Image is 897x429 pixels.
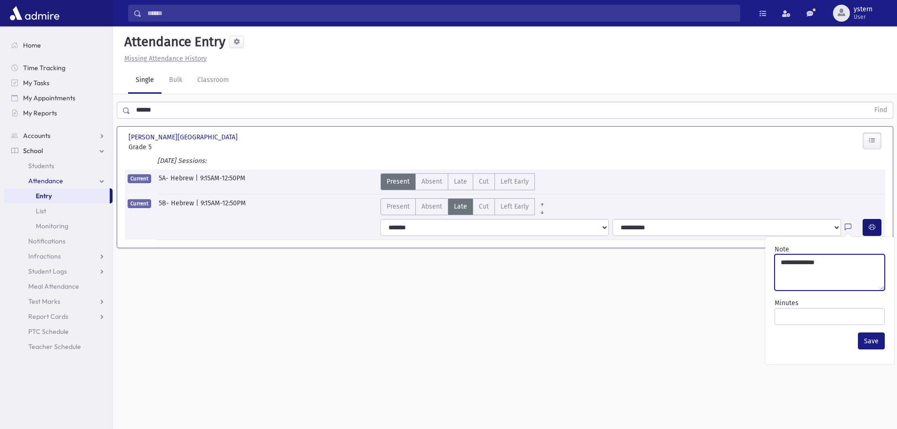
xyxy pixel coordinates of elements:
[4,279,113,294] a: Meal Attendance
[775,298,799,308] label: Minutes
[4,158,113,173] a: Students
[23,79,49,87] span: My Tasks
[380,198,550,215] div: AttTypes
[196,198,201,215] span: |
[23,94,75,102] span: My Appointments
[23,146,43,155] span: School
[501,177,529,186] span: Left Early
[535,198,550,206] a: All Prior
[195,173,200,190] span: |
[4,173,113,188] a: Attendance
[28,297,60,306] span: Test Marks
[4,188,110,203] a: Entry
[142,5,740,22] input: Search
[23,64,65,72] span: Time Tracking
[36,222,68,230] span: Monitoring
[4,324,113,339] a: PTC Schedule
[8,4,62,23] img: AdmirePro
[28,282,79,291] span: Meal Attendance
[4,249,113,264] a: Infractions
[4,203,113,219] a: List
[501,202,529,211] span: Left Early
[28,252,61,260] span: Infractions
[121,34,226,50] h5: Attendance Entry
[128,67,162,94] a: Single
[121,55,207,63] a: Missing Attendance History
[4,294,113,309] a: Test Marks
[4,90,113,105] a: My Appointments
[4,75,113,90] a: My Tasks
[4,38,113,53] a: Home
[4,264,113,279] a: Student Logs
[201,198,246,215] span: 9:15AM-12:50PM
[128,174,151,183] span: Current
[854,13,873,21] span: User
[535,206,550,213] a: All Later
[23,109,57,117] span: My Reports
[124,55,207,63] u: Missing Attendance History
[36,192,52,200] span: Entry
[157,157,206,165] i: [DATE] Sessions:
[36,207,46,215] span: List
[200,173,245,190] span: 9:15AM-12:50PM
[28,162,54,170] span: Students
[4,234,113,249] a: Notifications
[4,219,113,234] a: Monitoring
[23,131,50,140] span: Accounts
[4,339,113,354] a: Teacher Schedule
[775,244,789,254] label: Note
[128,199,151,208] span: Current
[421,202,442,211] span: Absent
[28,177,63,185] span: Attendance
[869,102,893,118] button: Find
[387,202,410,211] span: Present
[380,173,535,190] div: AttTypes
[4,60,113,75] a: Time Tracking
[4,105,113,121] a: My Reports
[454,177,467,186] span: Late
[23,41,41,49] span: Home
[387,177,410,186] span: Present
[129,142,246,152] span: Grade 5
[421,177,442,186] span: Absent
[4,128,113,143] a: Accounts
[190,67,236,94] a: Classroom
[28,267,67,275] span: Student Logs
[454,202,467,211] span: Late
[159,198,196,215] span: 5B- Hebrew
[479,202,489,211] span: Cut
[854,6,873,13] span: ystern
[28,312,68,321] span: Report Cards
[28,327,69,336] span: PTC Schedule
[28,342,81,351] span: Teacher Schedule
[4,143,113,158] a: School
[479,177,489,186] span: Cut
[4,309,113,324] a: Report Cards
[858,332,885,349] button: Save
[28,237,65,245] span: Notifications
[159,173,195,190] span: 5A- Hebrew
[162,67,190,94] a: Bulk
[129,132,240,142] span: [PERSON_NAME][GEOGRAPHIC_DATA]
